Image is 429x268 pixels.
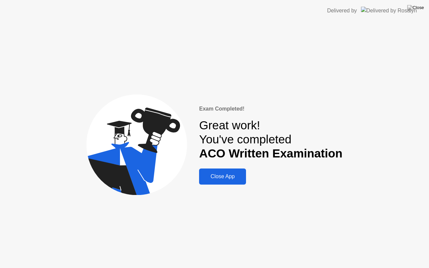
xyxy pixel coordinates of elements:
img: Delivered by Rosalyn [361,7,417,14]
div: Delivered by [327,7,357,15]
img: Close [407,5,424,10]
div: Great work! You've completed [199,118,343,161]
b: ACO Written Examination [199,147,343,160]
div: Exam Completed! [199,105,343,113]
div: Close App [201,174,244,180]
button: Close App [199,169,246,185]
